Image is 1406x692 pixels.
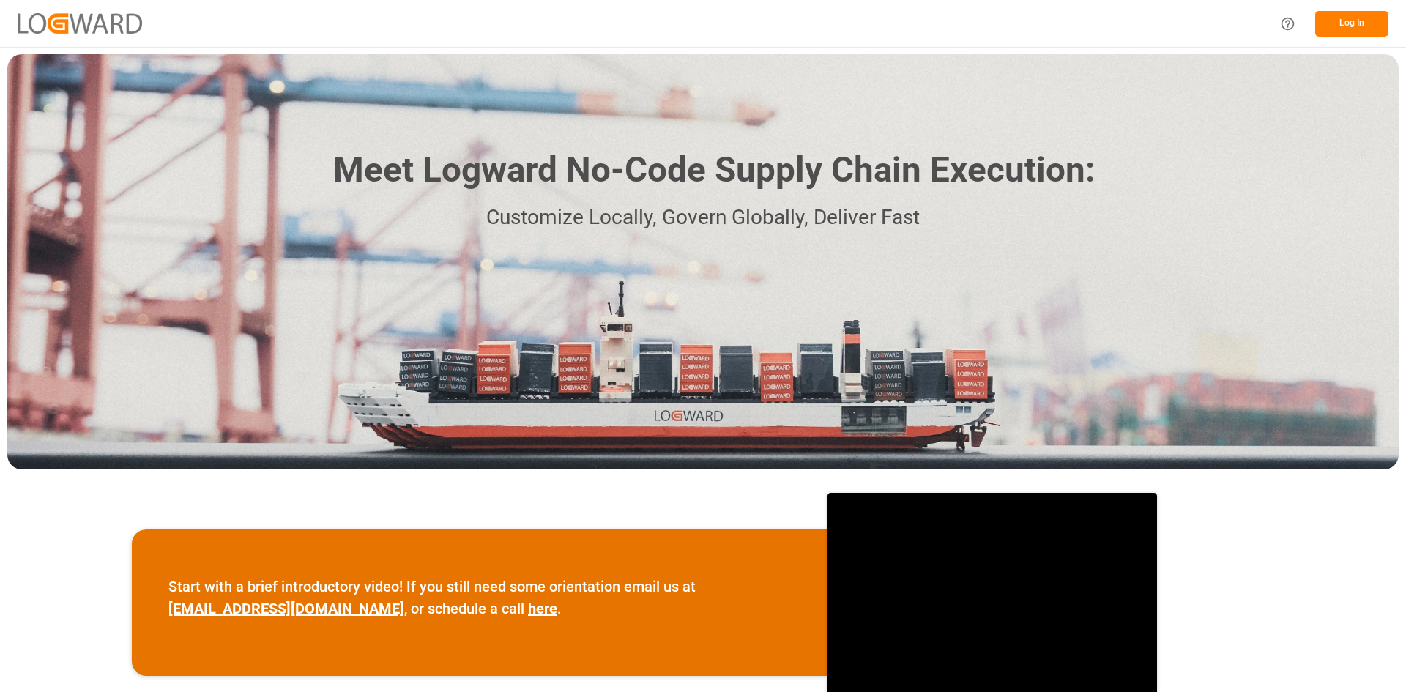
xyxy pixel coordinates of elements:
p: Start with a brief introductory video! If you still need some orientation email us at , or schedu... [168,576,791,620]
a: here [528,600,557,617]
h1: Meet Logward No-Code Supply Chain Execution: [333,144,1095,196]
p: Customize Locally, Govern Globally, Deliver Fast [311,201,1095,234]
a: [EMAIL_ADDRESS][DOMAIN_NAME] [168,600,404,617]
img: Logward_new_orange.png [18,13,142,33]
button: Log In [1315,11,1388,37]
button: Help Center [1271,7,1304,40]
